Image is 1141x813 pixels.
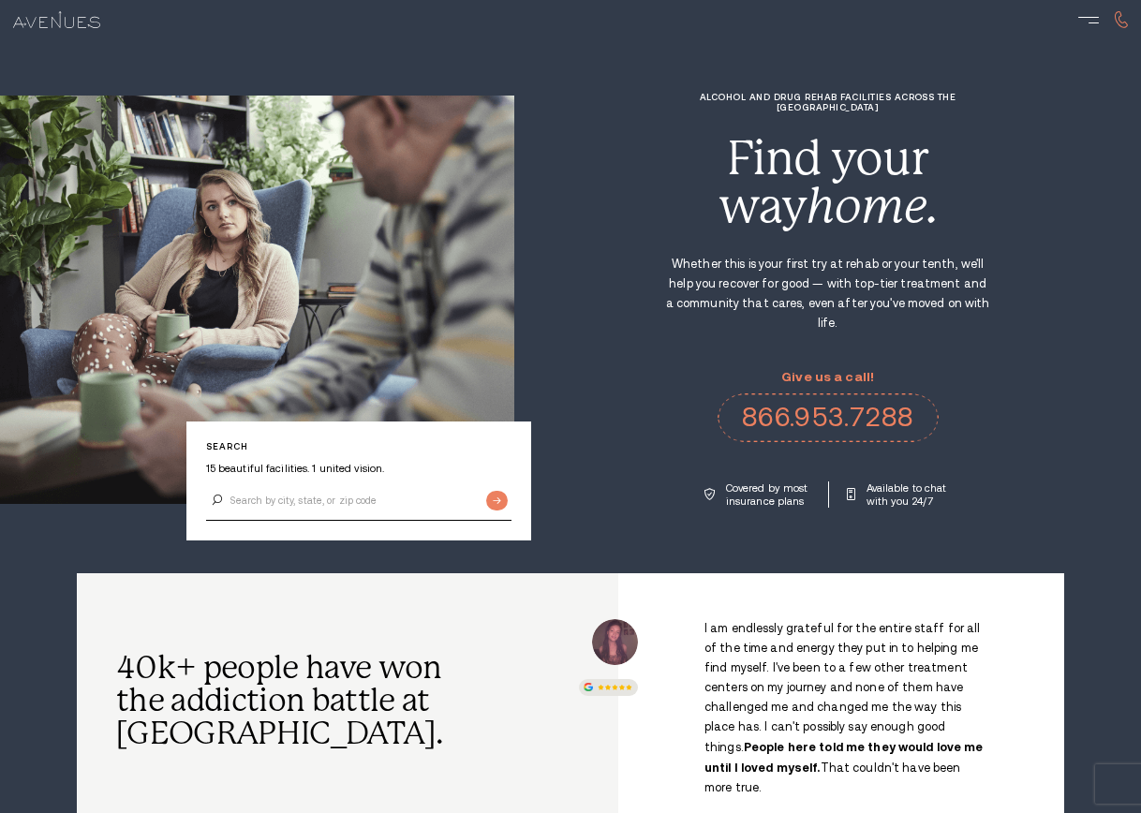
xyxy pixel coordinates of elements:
a: 866.953.7288 [718,393,939,442]
input: Search by city, state, or zip code [206,481,511,521]
h1: Alcohol and Drug Rehab Facilities across the [GEOGRAPHIC_DATA] [664,92,992,112]
p: I am endlessly grateful for the entire staff for all of the time and energy they put in to helpin... [704,619,991,798]
p: Search [206,441,511,451]
p: 15 beautiful facilities. 1 united vision. [206,462,511,475]
i: home. [807,179,938,233]
strong: People here told me they would love me until I loved myself. [704,740,984,775]
input: Submit [486,491,508,510]
p: Available to chat with you 24/7 [867,481,952,508]
a: Available to chat with you 24/7 [847,481,952,508]
h2: 40k+ people have won the addiction battle at [GEOGRAPHIC_DATA]. [116,652,454,750]
a: Covered by most insurance plans [704,481,811,508]
p: Covered by most insurance plans [726,481,811,508]
div: Find your way [664,135,992,229]
p: Whether this is your first try at rehab or your tenth, we'll help you recover for good — with top... [664,255,992,333]
p: Give us a call! [718,370,939,384]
